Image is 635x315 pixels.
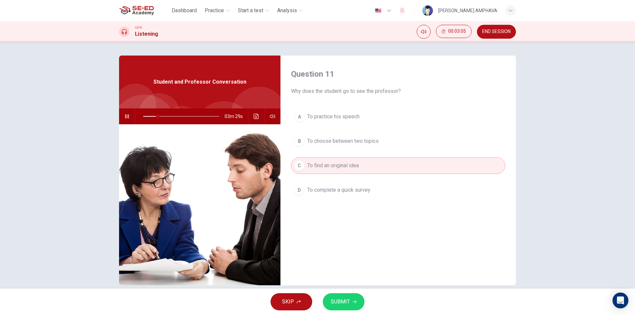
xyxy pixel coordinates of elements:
span: Start a test [238,7,263,15]
div: [PERSON_NAME] AMPHAVA [438,7,497,15]
button: Click to see the audio transcription [251,108,262,124]
span: SUBMIT [331,297,350,306]
span: To find an original idea [307,162,359,170]
button: END SESSION [477,25,516,39]
button: Start a test [235,5,272,17]
button: Dashboard [169,5,199,17]
span: CEFR [135,25,142,30]
button: CTo find an original idea [291,157,505,174]
img: Student and Professor Conversation [119,124,280,285]
span: SKIP [282,297,294,306]
span: Student and Professor Conversation [153,78,246,86]
img: Profile picture [422,5,433,16]
h4: Question 11 [291,69,505,79]
button: Analysis [275,5,306,17]
div: Mute [417,25,431,39]
div: A [294,111,305,122]
button: 00:03:05 [436,25,472,38]
span: Dashboard [172,7,197,15]
div: Hide [436,25,472,39]
div: Open Intercom Messenger [613,293,628,308]
button: DTo complete a quick survey [291,182,505,198]
span: END SESSION [482,29,511,34]
button: SUBMIT [323,293,364,310]
div: D [294,185,305,195]
span: To complete a quick survey [307,186,370,194]
span: To choose between two topics [307,137,379,145]
span: Analysis [277,7,297,15]
button: Practice [202,5,233,17]
span: To practice his speech [307,113,360,121]
img: en [374,8,382,13]
button: ATo practice his speech [291,108,505,125]
button: SKIP [271,293,312,310]
a: SE-ED Academy logo [119,4,169,17]
button: BTo choose between two topics [291,133,505,149]
h1: Listening [135,30,158,38]
span: 03m 29s [225,108,248,124]
div: C [294,160,305,171]
img: SE-ED Academy logo [119,4,154,17]
span: Practice [205,7,224,15]
div: B [294,136,305,146]
span: 00:03:05 [448,29,466,34]
span: Why does the student go to see the professor? [291,87,505,95]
